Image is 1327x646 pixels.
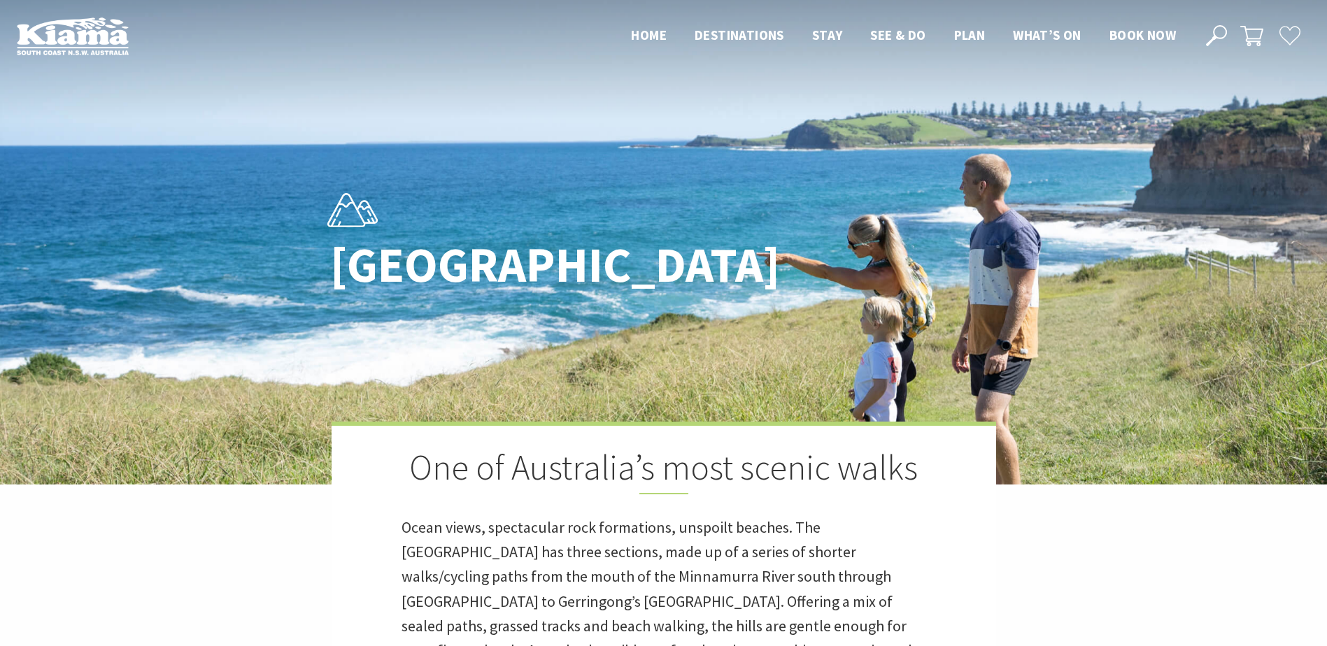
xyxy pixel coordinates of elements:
[812,27,843,43] span: Stay
[1109,27,1176,43] span: Book now
[1013,27,1081,43] span: What’s On
[617,24,1190,48] nav: Main Menu
[330,238,725,292] h1: [GEOGRAPHIC_DATA]
[402,447,926,494] h2: One of Australia’s most scenic walks
[870,27,925,43] span: See & Do
[954,27,986,43] span: Plan
[631,27,667,43] span: Home
[695,27,784,43] span: Destinations
[17,17,129,55] img: Kiama Logo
